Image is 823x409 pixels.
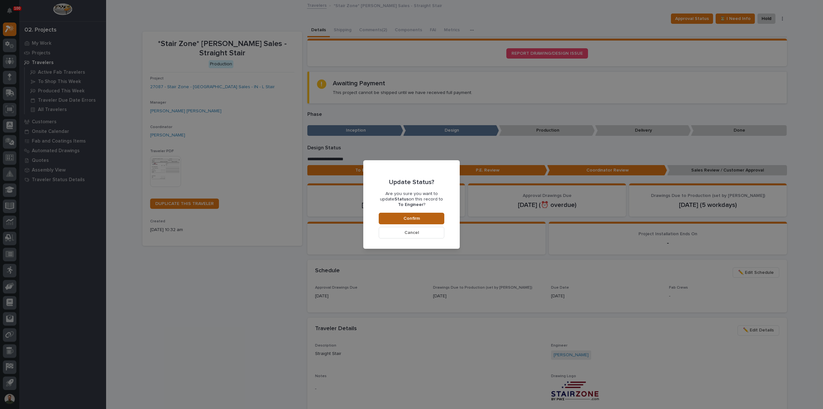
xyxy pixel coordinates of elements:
[403,216,420,221] span: Confirm
[379,227,444,238] button: Cancel
[394,197,409,201] b: Status
[389,178,434,186] p: Update Status?
[379,191,444,207] p: Are you sure you want to update on this record to ?
[404,230,419,236] span: Cancel
[398,202,423,207] b: To Engineer
[379,213,444,224] button: Confirm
